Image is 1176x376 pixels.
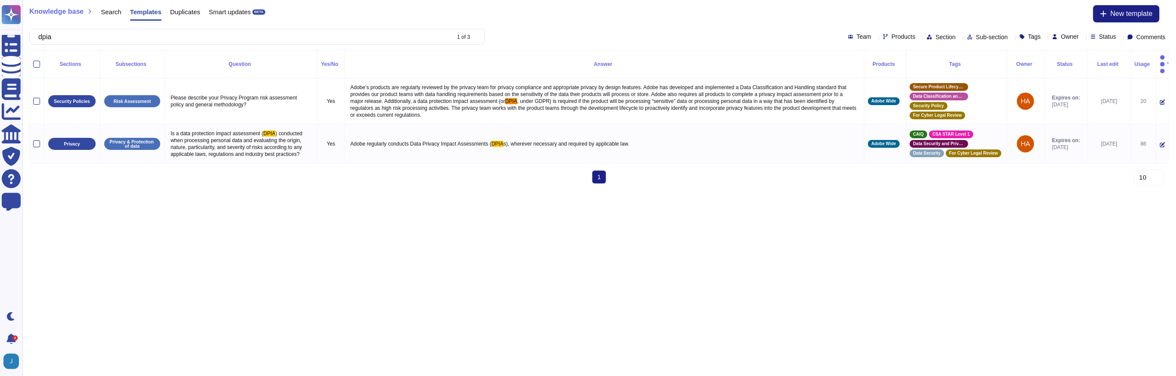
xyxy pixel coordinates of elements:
[1052,144,1080,151] span: [DATE]
[1052,101,1080,108] span: [DATE]
[913,151,941,155] span: Data Security
[1011,62,1041,67] div: Owner
[857,34,871,40] span: Team
[350,98,858,118] span: , under GDPR) is required if the product will be processing “sensitive” data or processing person...
[114,99,151,104] p: Risk Assessment
[1061,34,1079,40] span: Owner
[492,141,504,147] span: DPIA
[913,104,944,108] span: Security Policy
[1092,140,1127,147] div: [DATE]
[168,62,314,67] div: Question
[1099,34,1117,40] span: Status
[170,9,200,15] span: Duplicates
[910,62,1003,67] div: Tags
[34,29,449,44] input: Search by keywords
[1111,10,1153,17] span: New template
[171,131,263,137] span: Is a data protection impact assessment (
[1135,140,1153,147] div: 86
[871,142,896,146] span: Adobe Wide
[1052,137,1080,144] span: Expires on:
[101,9,121,15] span: Search
[321,62,341,67] div: Yes/No
[12,336,18,341] div: 2
[29,8,84,15] span: Knowledge base
[107,140,157,149] p: Privacy & Protection of data
[252,9,265,15] div: BETA
[457,34,470,40] div: 1 of 3
[1017,93,1034,110] img: user
[913,113,962,118] span: For Cyber Legal Review
[350,84,848,104] span: Adobe’s products are regularly reviewed by the privacy team for privacy compliance and appropriat...
[168,92,314,110] p: Please describe your Privacy Program risk assessment policy and general methodology?
[504,141,629,147] span: s), wherever necessary and required by applicable law.
[1048,62,1084,67] div: Status
[209,9,251,15] span: Smart updates
[913,132,924,137] span: CAIQ
[1028,34,1041,40] span: Tags
[348,62,860,67] div: Answer
[263,131,275,137] span: DPIA
[321,140,341,147] p: Yes
[47,62,96,67] div: Sections
[1052,94,1080,101] span: Expires on:
[1092,62,1127,67] div: Last edit
[1135,62,1153,67] div: Usage
[1093,5,1160,22] button: New template
[1017,135,1034,152] img: user
[892,34,915,40] span: Products
[913,94,965,99] span: Data Classification and Handling Standard
[976,34,1008,40] span: Sub-section
[171,131,304,157] span: ) conducted when processing personal data and evaluating the origin, nature, particularity, and s...
[321,98,341,105] p: Yes
[1092,98,1127,105] div: [DATE]
[933,132,970,137] span: CSA STAR Level 1
[913,85,965,89] span: Secure Product Lifecycle Standard
[3,354,19,369] img: user
[1135,98,1153,105] div: 20
[54,99,90,104] p: Security Policies
[505,98,517,104] span: DPIA
[936,34,956,40] span: Section
[2,352,25,371] button: user
[592,171,606,183] span: 1
[130,9,162,15] span: Templates
[913,142,965,146] span: Data Security and Privacy Lifecycle Management
[350,141,491,147] span: Adobe regularly conducts Data Privacy Impact Assessments (
[868,62,902,67] div: Products
[64,142,80,146] p: Privacy
[103,62,161,67] div: Subsections
[871,99,896,103] span: Adobe Wide
[949,151,998,155] span: For Cyber Legal Review
[1136,34,1166,40] span: Comments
